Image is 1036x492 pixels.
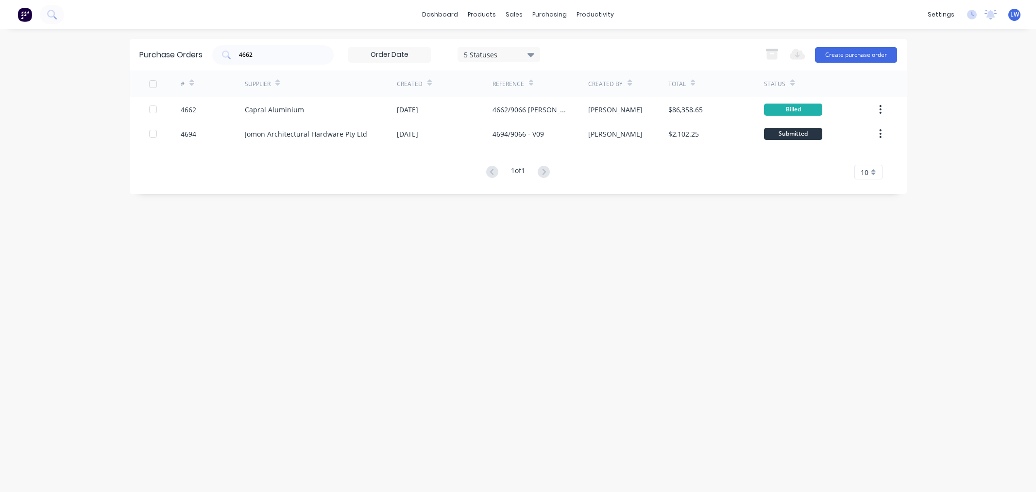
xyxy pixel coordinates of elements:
[764,128,822,140] div: Submitted
[181,105,196,115] div: 4662
[493,80,524,88] div: Reference
[349,48,430,62] input: Order Date
[764,104,822,116] div: Billed
[245,129,367,139] div: Jomon Architectural Hardware Pty Ltd
[668,105,703,115] div: $86,358.65
[245,80,271,88] div: Supplier
[245,105,304,115] div: Capral Aluminium
[463,7,501,22] div: products
[668,80,686,88] div: Total
[181,80,185,88] div: #
[572,7,619,22] div: productivity
[397,105,418,115] div: [DATE]
[464,49,533,59] div: 5 Statuses
[17,7,32,22] img: Factory
[493,129,544,139] div: 4694/9066 - V09
[527,7,572,22] div: purchasing
[511,165,525,179] div: 1 of 1
[588,80,623,88] div: Created By
[139,49,203,61] div: Purchase Orders
[417,7,463,22] a: dashboard
[861,167,868,177] span: 10
[397,80,423,88] div: Created
[764,80,785,88] div: Status
[397,129,418,139] div: [DATE]
[238,50,319,60] input: Search purchase orders...
[1010,10,1019,19] span: LW
[588,105,643,115] div: [PERSON_NAME]
[501,7,527,22] div: sales
[923,7,959,22] div: settings
[815,47,897,63] button: Create purchase order
[588,129,643,139] div: [PERSON_NAME]
[493,105,569,115] div: 4662/9066 [PERSON_NAME].C
[181,129,196,139] div: 4694
[668,129,699,139] div: $2,102.25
